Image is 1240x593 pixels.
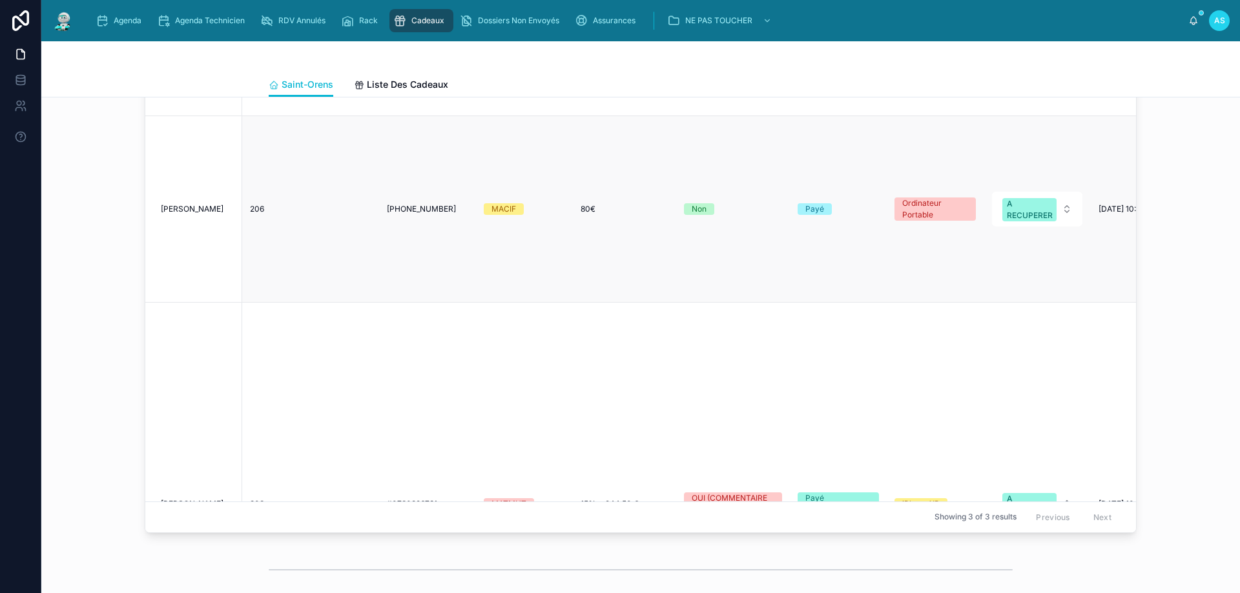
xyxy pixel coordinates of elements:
[581,499,668,509] a: 15% = 244.50 €
[992,487,1082,521] button: Select Button
[991,191,1083,227] a: Select Button
[256,9,335,32] a: RDV Annulés
[1099,499,1234,509] a: [DATE] 10:37
[798,492,879,516] a: Payé Partiellement
[114,15,141,26] span: Agenda
[387,499,468,509] a: #0780326791
[992,192,1082,226] button: Select Button
[52,10,75,31] img: App logo
[684,492,782,516] a: OUI (COMMENTAIRE AVEC QUI A VALIDÉ)
[1007,198,1053,221] div: A RECUPERER
[278,15,325,26] span: RDV Annulés
[456,9,568,32] a: Dossiers Non Envoyés
[491,498,526,510] div: MATMUT
[935,512,1017,522] span: Showing 3 of 3 results
[571,9,645,32] a: Assurances
[894,197,976,221] a: Ordinateur Portable
[1099,499,1145,509] span: [DATE] 10:37
[491,203,516,215] div: MACIF
[692,203,707,215] div: Non
[411,15,444,26] span: Cadeaux
[484,203,565,215] a: MACIF
[1099,204,1145,214] span: [DATE] 10:38
[1214,15,1225,26] span: AS
[367,78,448,91] span: Liste Des Cadeaux
[161,499,234,509] a: [PERSON_NAME]
[269,73,333,97] a: Saint-Orens
[161,499,223,509] span: [PERSON_NAME]
[153,9,254,32] a: Agenda Technicien
[250,499,264,509] span: 308
[387,499,437,509] span: #0780326791
[581,204,595,214] span: 80€
[902,498,940,510] div: iPhone XR
[484,498,565,510] a: MATMUT
[593,15,635,26] span: Assurances
[805,203,824,215] div: Payé
[161,204,223,214] span: [PERSON_NAME]
[685,15,752,26] span: NE PAS TOUCHER
[85,6,1188,35] div: scrollable content
[250,499,371,509] a: 308
[1007,493,1053,516] div: A RECUPERER
[581,204,668,214] a: 80€
[161,204,234,214] a: [PERSON_NAME]
[250,204,264,214] span: 206
[359,15,378,26] span: Rack
[684,203,782,215] a: Non
[387,204,456,214] span: [PHONE_NUMBER]
[991,486,1083,522] a: Select Button
[92,9,150,32] a: Agenda
[387,204,468,214] a: [PHONE_NUMBER]
[894,498,976,510] a: iPhone XR
[250,204,371,214] a: 206
[805,492,871,516] div: Payé Partiellement
[478,15,559,26] span: Dossiers Non Envoyés
[1099,204,1234,214] a: [DATE] 10:38
[902,197,968,221] div: Ordinateur Portable
[282,78,333,91] span: Saint-Orens
[337,9,387,32] a: Rack
[175,15,245,26] span: Agenda Technicien
[389,9,453,32] a: Cadeaux
[692,492,774,516] div: OUI (COMMENTAIRE AVEC QUI A VALIDÉ)
[581,499,639,509] span: 15% = 244.50 €
[798,203,879,215] a: Payé
[354,73,448,99] a: Liste Des Cadeaux
[663,9,778,32] a: NE PAS TOUCHER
